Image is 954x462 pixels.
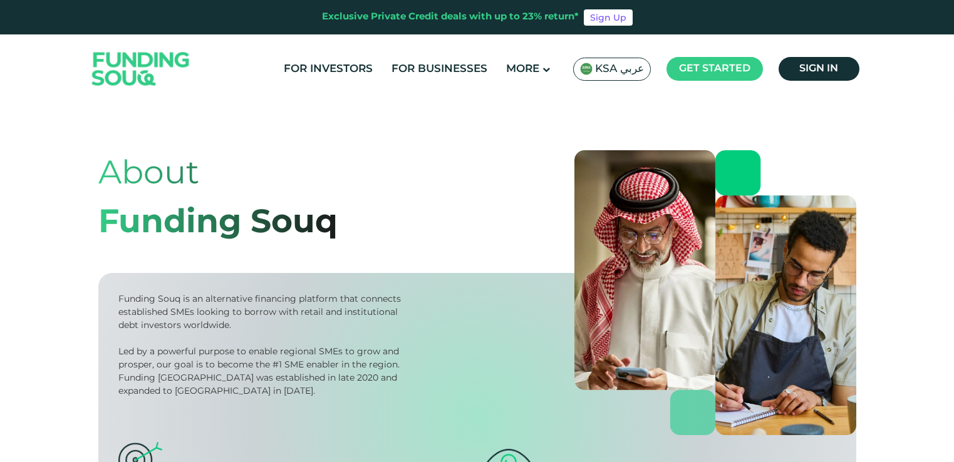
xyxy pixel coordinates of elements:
[281,59,376,80] a: For Investors
[80,38,202,101] img: Logo
[595,62,644,76] span: KSA عربي
[388,59,490,80] a: For Businesses
[322,10,579,24] div: Exclusive Private Credit deals with up to 23% return*
[580,63,593,75] img: SA Flag
[574,150,856,435] img: about-us-banner
[98,150,338,199] div: About
[98,199,338,248] div: Funding Souq
[679,64,750,73] span: Get started
[506,64,539,74] span: More
[118,293,405,332] div: Funding Souq is an alternative financing platform that connects established SMEs looking to borro...
[779,57,859,81] a: Sign in
[118,346,405,398] div: Led by a powerful purpose to enable regional SMEs to grow and prosper, our goal is to become the ...
[584,9,633,26] a: Sign Up
[799,64,838,73] span: Sign in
